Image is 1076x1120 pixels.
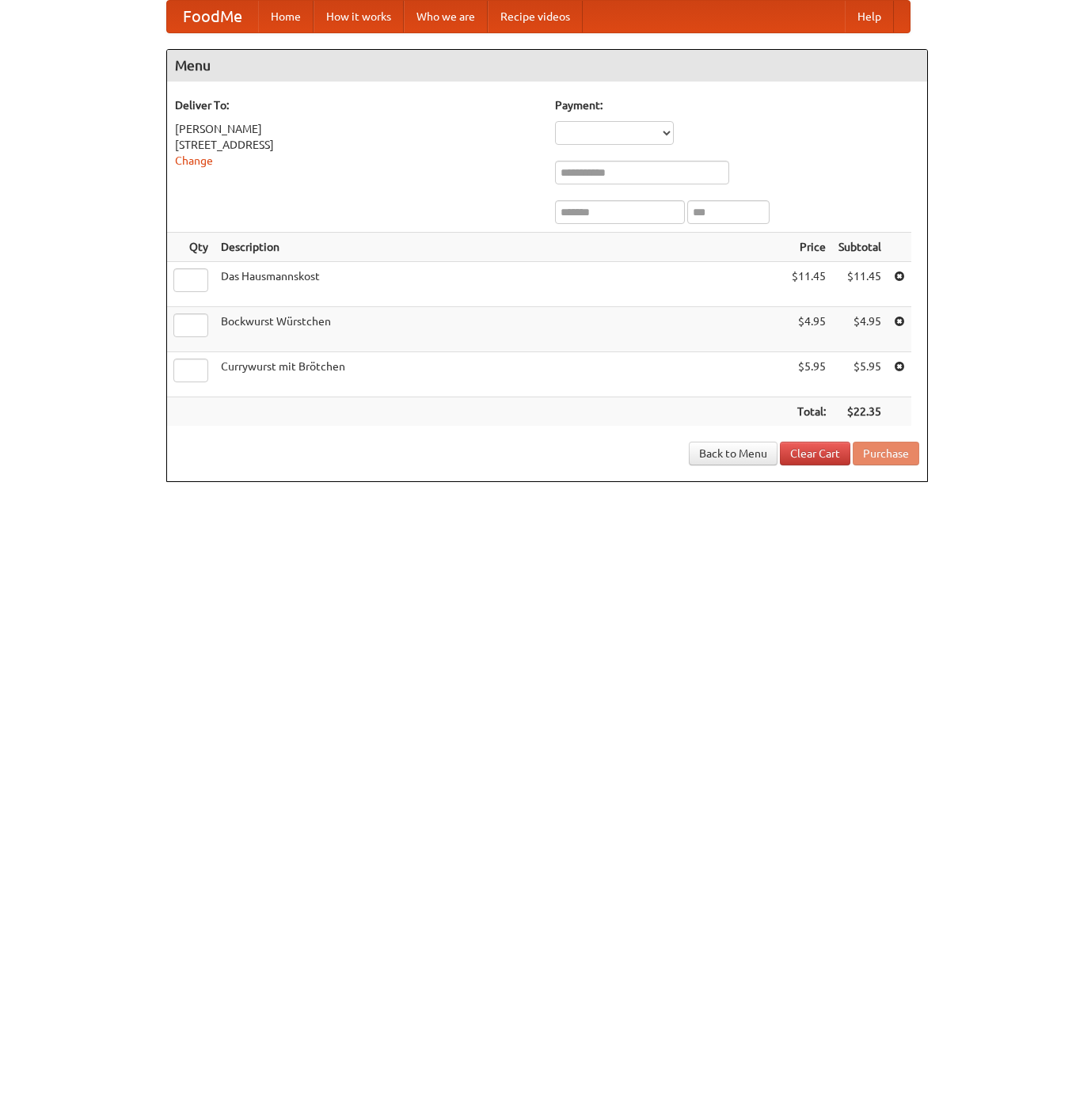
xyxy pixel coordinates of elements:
[832,397,888,427] th: $22.35
[167,1,258,32] a: FoodMe
[555,97,919,113] h5: Payment:
[175,121,539,137] div: [PERSON_NAME]
[785,307,832,352] td: $4.95
[785,233,832,262] th: Price
[689,442,778,465] a: Back to Menu
[832,233,888,262] th: Subtotal
[780,442,850,465] a: Clear Cart
[404,1,488,32] a: Who we are
[845,1,894,32] a: Help
[258,1,314,32] a: Home
[215,352,785,397] td: Currywurst mit Brötchen
[175,97,539,113] h5: Deliver To:
[175,154,213,167] a: Change
[832,307,888,352] td: $4.95
[167,233,215,262] th: Qty
[785,397,832,427] th: Total:
[488,1,583,32] a: Recipe videos
[785,352,832,397] td: $5.95
[215,233,785,262] th: Description
[785,262,832,307] td: $11.45
[832,352,888,397] td: $5.95
[832,262,888,307] td: $11.45
[314,1,404,32] a: How it works
[175,137,539,153] div: [STREET_ADDRESS]
[167,50,927,82] h4: Menu
[215,307,785,352] td: Bockwurst Würstchen
[853,442,919,465] button: Purchase
[215,262,785,307] td: Das Hausmannskost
